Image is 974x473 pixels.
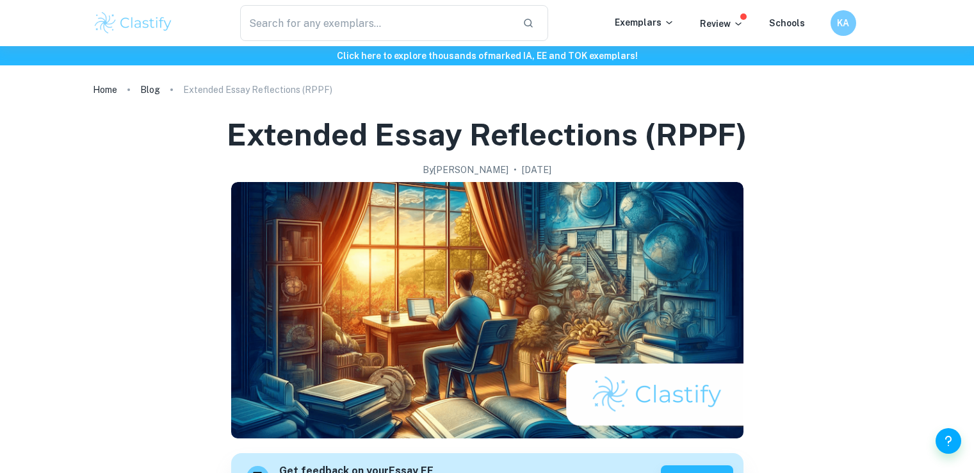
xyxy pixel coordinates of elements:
a: Schools [769,18,805,28]
p: Exemplars [615,15,674,29]
img: Clastify logo [93,10,174,36]
input: Search for any exemplars... [240,5,513,41]
a: Home [93,81,117,99]
button: KA [831,10,856,36]
img: Extended Essay Reflections (RPPF) cover image [231,182,743,438]
button: Help and Feedback [936,428,961,454]
p: Review [700,17,743,31]
h1: Extended Essay Reflections (RPPF) [227,114,747,155]
a: Blog [140,81,160,99]
h6: KA [836,16,850,30]
h2: By [PERSON_NAME] [423,163,508,177]
p: Extended Essay Reflections (RPPF) [183,83,332,97]
h2: [DATE] [522,163,551,177]
h6: Click here to explore thousands of marked IA, EE and TOK exemplars ! [3,49,971,63]
p: • [514,163,517,177]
